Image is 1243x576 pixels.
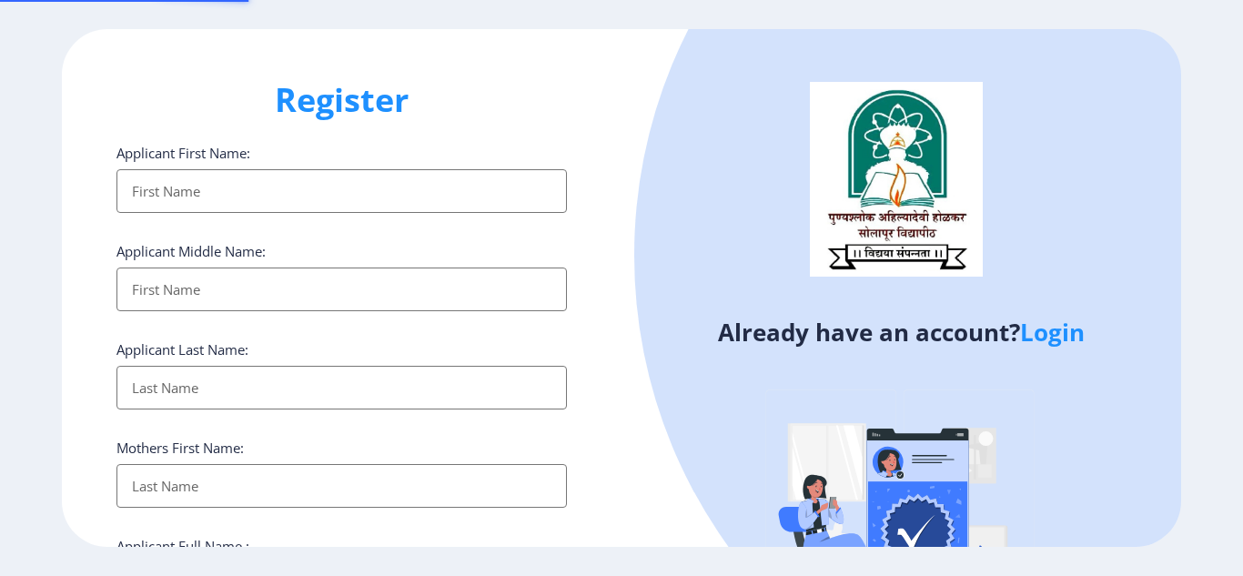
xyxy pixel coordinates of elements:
[116,366,567,409] input: Last Name
[116,268,567,311] input: First Name
[116,537,249,573] label: Applicant Full Name : (As on marksheet)
[810,82,983,277] img: logo
[635,318,1167,347] h4: Already have an account?
[1020,316,1085,349] a: Login
[116,242,266,260] label: Applicant Middle Name:
[116,439,244,457] label: Mothers First Name:
[116,464,567,508] input: Last Name
[116,144,250,162] label: Applicant First Name:
[116,169,567,213] input: First Name
[116,340,248,359] label: Applicant Last Name:
[116,78,567,122] h1: Register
